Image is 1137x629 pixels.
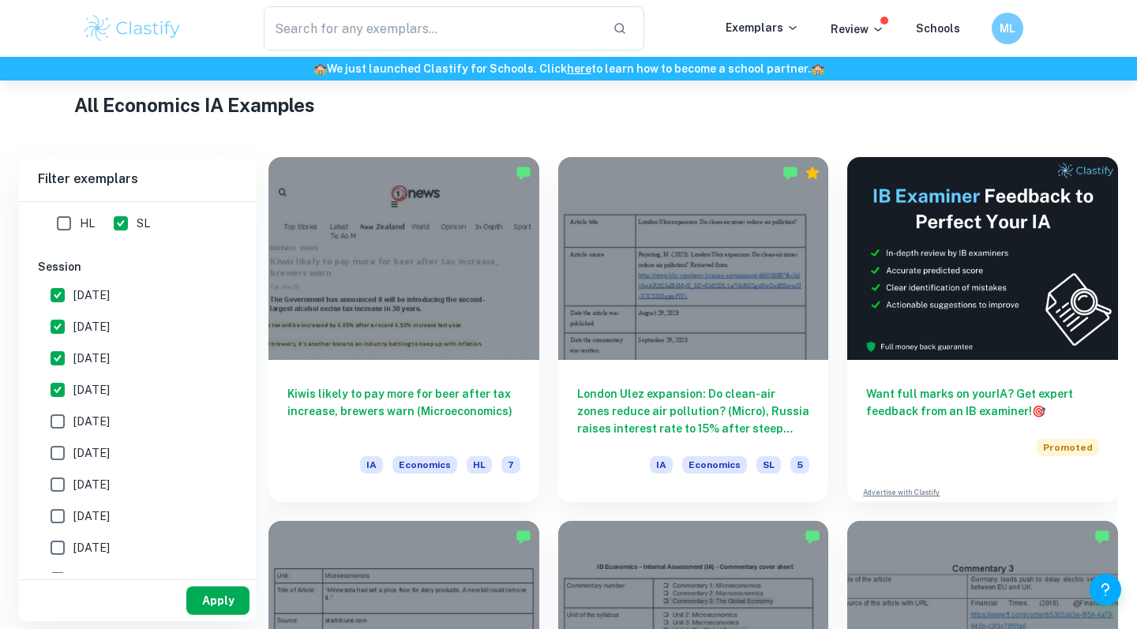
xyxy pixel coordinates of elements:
h1: All Economics IA Examples [74,91,1064,119]
h6: We just launched Clastify for Schools. Click to learn how to become a school partner. [3,60,1134,77]
img: Marked [516,165,531,181]
a: London Ulez expansion: Do clean-air zones reduce air pollution? (Micro), Russia raises interest r... [558,157,829,502]
span: [DATE] [73,571,110,588]
span: [DATE] [73,286,110,304]
span: IA [360,456,383,474]
span: [DATE] [73,444,110,462]
img: Marked [516,529,531,545]
img: Thumbnail [847,157,1118,360]
a: here [567,62,591,75]
input: Search for any exemplars... [264,6,600,51]
h6: ML [999,20,1017,37]
div: Premium [805,165,820,181]
span: [DATE] [73,507,110,525]
img: Clastify logo [82,13,182,44]
span: 🎯 [1032,405,1045,417]
img: Marked [782,165,798,181]
h6: Session [38,258,237,275]
span: 5 [790,456,809,474]
span: [DATE] [73,476,110,493]
button: ML [992,13,1023,44]
h6: Filter exemplars [19,157,256,201]
a: Want full marks on yourIA? Get expert feedback from an IB examiner!PromotedAdvertise with Clastify [847,157,1118,502]
h6: Kiwis likely to pay more for beer after tax increase, brewers warn (Microeconomics) [287,385,520,437]
img: Marked [1094,529,1110,545]
p: Review [831,21,884,38]
span: SL [137,215,150,232]
span: IA [650,456,673,474]
span: [DATE] [73,318,110,335]
span: [DATE] [73,539,110,556]
span: [DATE] [73,381,110,399]
h6: Want full marks on your IA ? Get expert feedback from an IB examiner! [866,385,1099,420]
span: 7 [501,456,520,474]
button: Help and Feedback [1090,574,1121,605]
span: [DATE] [73,350,110,367]
span: Economics [682,456,747,474]
a: Kiwis likely to pay more for beer after tax increase, brewers warn (Microeconomics)IAEconomicsHL7 [268,157,539,502]
img: Marked [805,529,820,545]
a: Schools [916,22,960,35]
p: Exemplars [726,19,799,36]
span: Economics [392,456,457,474]
h6: London Ulez expansion: Do clean-air zones reduce air pollution? (Micro), Russia raises interest r... [577,385,810,437]
span: 🏫 [811,62,824,75]
span: HL [467,456,492,474]
a: Advertise with Clastify [863,487,940,498]
button: Apply [186,586,250,615]
span: [DATE] [73,413,110,430]
span: HL [80,215,95,232]
span: Promoted [1037,439,1099,456]
span: 🏫 [313,62,327,75]
span: SL [756,456,781,474]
